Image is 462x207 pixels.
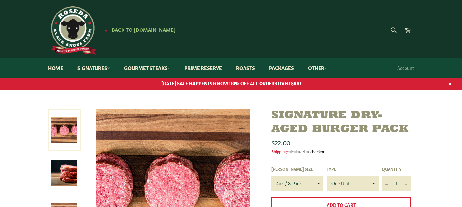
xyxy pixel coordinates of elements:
img: Signature Dry-Aged Burger Pack [51,160,77,186]
h1: Signature Dry-Aged Burger Pack [271,109,414,136]
button: Reduce item quantity by one [382,176,391,191]
label: Type [327,166,379,172]
img: Roseda Beef [48,6,96,55]
span: $22.00 [271,138,290,147]
a: Home [42,58,70,78]
label: Quantity [382,166,411,172]
a: Other [302,58,334,78]
div: calculated at checkout. [271,149,414,154]
a: Account [394,58,417,77]
span: Back to [DOMAIN_NAME] [112,26,175,33]
a: Gourmet Steaks [118,58,177,78]
button: Increase item quantity by one [401,176,411,191]
label: [PERSON_NAME] Size [271,166,323,172]
a: Shipping [271,148,287,154]
a: Roasts [230,58,261,78]
a: Signatures [71,58,116,78]
a: Packages [263,58,300,78]
a: ★ Back to [DOMAIN_NAME] [101,27,175,32]
span: ★ [104,27,107,32]
a: Prime Reserve [178,58,228,78]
